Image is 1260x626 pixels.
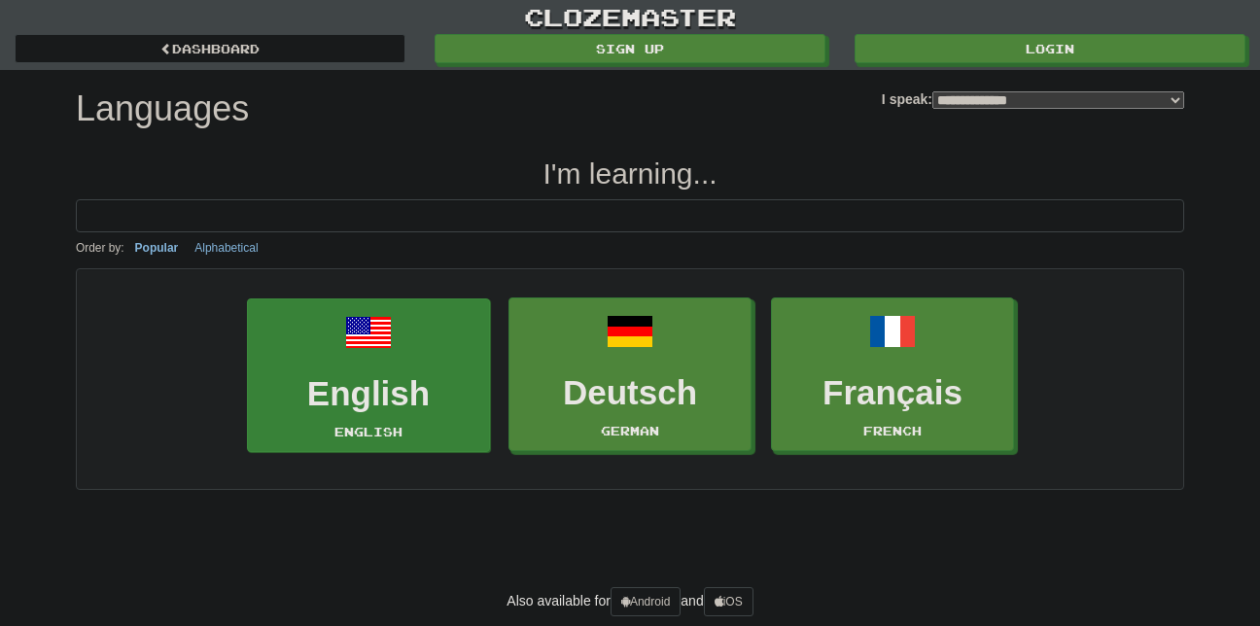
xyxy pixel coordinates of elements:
[782,374,1003,412] h3: Français
[76,157,1184,190] h2: I'm learning...
[863,424,922,437] small: French
[15,34,405,63] a: dashboard
[334,425,402,438] small: English
[519,374,741,412] h3: Deutsch
[435,34,825,63] a: Sign up
[932,91,1184,109] select: I speak:
[247,298,490,453] a: EnglishEnglish
[76,241,124,255] small: Order by:
[258,375,479,413] h3: English
[129,237,185,259] button: Popular
[508,297,752,452] a: DeutschGerman
[855,34,1245,63] a: Login
[771,297,1014,452] a: FrançaisFrench
[601,424,659,437] small: German
[882,89,1184,109] label: I speak:
[189,237,263,259] button: Alphabetical
[704,587,753,616] a: iOS
[611,587,681,616] a: Android
[76,89,249,128] h1: Languages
